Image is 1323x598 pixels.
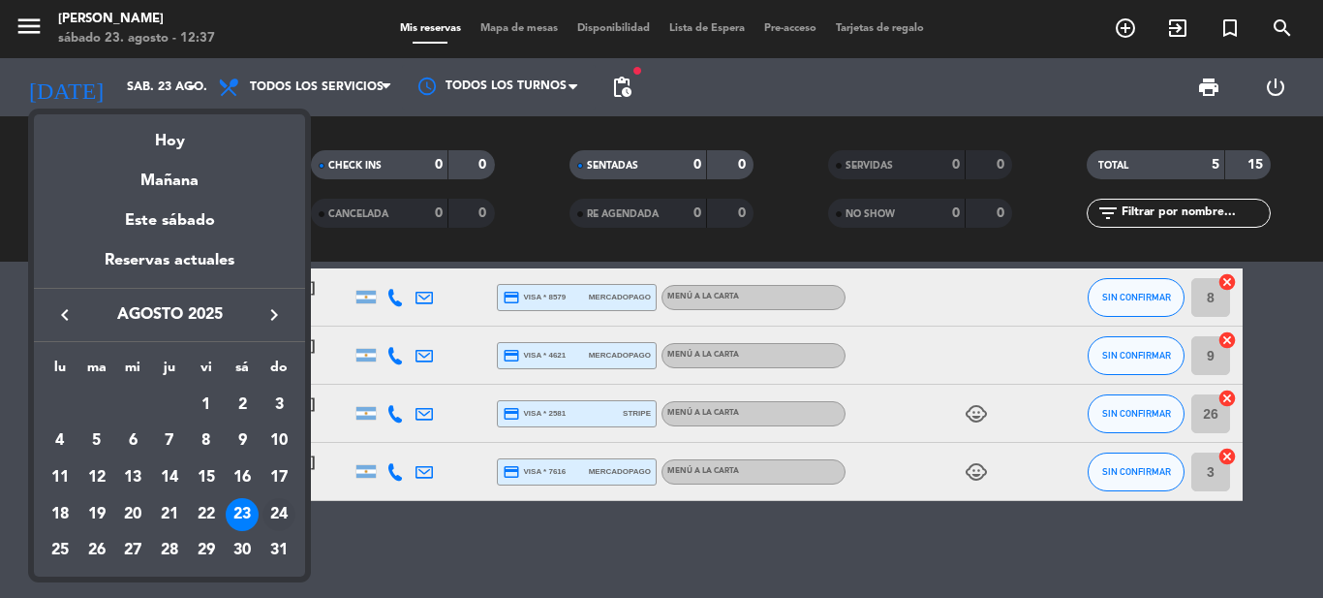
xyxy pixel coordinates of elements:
div: 7 [153,425,186,457]
th: miércoles [114,357,151,387]
div: 10 [262,425,295,457]
td: 22 de agosto de 2025 [188,496,225,533]
th: viernes [188,357,225,387]
td: 14 de agosto de 2025 [151,459,188,496]
td: 11 de agosto de 2025 [42,459,78,496]
td: 5 de agosto de 2025 [78,424,115,460]
div: 11 [44,461,77,494]
td: 8 de agosto de 2025 [188,424,225,460]
div: 21 [153,498,186,531]
div: Hoy [34,114,305,154]
div: 27 [116,535,149,568]
div: 15 [190,461,223,494]
div: 5 [80,425,113,457]
td: 27 de agosto de 2025 [114,533,151,570]
td: 16 de agosto de 2025 [225,459,262,496]
div: 24 [262,498,295,531]
td: 18 de agosto de 2025 [42,496,78,533]
td: 24 de agosto de 2025 [261,496,297,533]
td: 15 de agosto de 2025 [188,459,225,496]
div: 8 [190,425,223,457]
div: 4 [44,425,77,457]
div: 22 [190,498,223,531]
div: 13 [116,461,149,494]
td: 12 de agosto de 2025 [78,459,115,496]
td: 31 de agosto de 2025 [261,533,297,570]
div: 23 [226,498,259,531]
span: agosto 2025 [82,302,257,328]
div: 3 [262,389,295,422]
td: 9 de agosto de 2025 [225,424,262,460]
td: 21 de agosto de 2025 [151,496,188,533]
button: keyboard_arrow_right [257,302,292,328]
td: 13 de agosto de 2025 [114,459,151,496]
th: jueves [151,357,188,387]
i: keyboard_arrow_right [262,303,286,327]
button: keyboard_arrow_left [47,302,82,328]
td: 23 de agosto de 2025 [225,496,262,533]
div: 16 [226,461,259,494]
div: 26 [80,535,113,568]
td: 26 de agosto de 2025 [78,533,115,570]
div: 31 [262,535,295,568]
div: 6 [116,425,149,457]
div: 25 [44,535,77,568]
td: 30 de agosto de 2025 [225,533,262,570]
div: 19 [80,498,113,531]
th: sábado [225,357,262,387]
td: 20 de agosto de 2025 [114,496,151,533]
th: martes [78,357,115,387]
div: 30 [226,535,259,568]
td: AGO. [42,387,188,424]
td: 3 de agosto de 2025 [261,387,297,424]
div: 12 [80,461,113,494]
div: Reservas actuales [34,248,305,288]
td: 6 de agosto de 2025 [114,424,151,460]
div: 1 [190,389,223,422]
th: domingo [261,357,297,387]
div: 18 [44,498,77,531]
i: keyboard_arrow_left [53,303,77,327]
td: 19 de agosto de 2025 [78,496,115,533]
td: 29 de agosto de 2025 [188,533,225,570]
td: 1 de agosto de 2025 [188,387,225,424]
div: 9 [226,425,259,457]
div: 20 [116,498,149,531]
td: 7 de agosto de 2025 [151,424,188,460]
div: Este sábado [34,194,305,248]
div: 17 [262,461,295,494]
td: 17 de agosto de 2025 [261,459,297,496]
div: 14 [153,461,186,494]
div: Mañana [34,154,305,194]
td: 28 de agosto de 2025 [151,533,188,570]
div: 29 [190,535,223,568]
div: 2 [226,389,259,422]
td: 10 de agosto de 2025 [261,424,297,460]
th: lunes [42,357,78,387]
div: 28 [153,535,186,568]
td: 25 de agosto de 2025 [42,533,78,570]
td: 4 de agosto de 2025 [42,424,78,460]
td: 2 de agosto de 2025 [225,387,262,424]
